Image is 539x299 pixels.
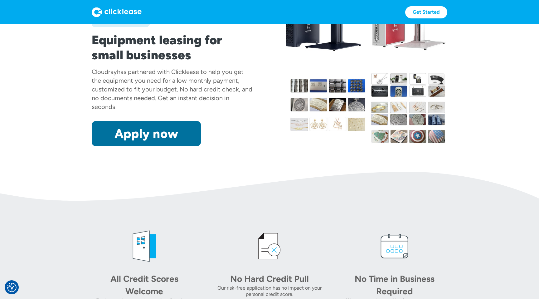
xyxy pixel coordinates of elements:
img: welcome icon [126,228,163,265]
div: No Time in Business Required [351,272,438,297]
a: Get Started [405,6,447,18]
div: No Hard Credit Pull [226,272,313,285]
img: Revisit consent button [7,283,17,292]
div: has partnered with Clicklease to help you get the equipment you need for a low monthly payment, c... [92,68,252,110]
h1: Equipment leasing for small businesses [92,32,253,62]
div: Our risk-free application has no impact on your personal credit score. [217,285,322,297]
div: All Credit Scores Welcome [101,272,188,297]
button: Consent Preferences [7,283,17,292]
img: Logo [92,7,142,17]
img: credit icon [251,228,288,265]
a: Apply now [92,121,201,146]
img: calendar icon [376,228,413,265]
div: Cloudray [92,68,117,76]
